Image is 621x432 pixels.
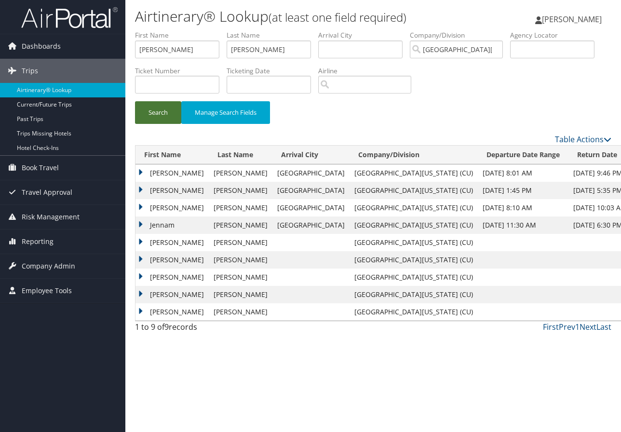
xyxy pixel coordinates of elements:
[135,199,209,216] td: [PERSON_NAME]
[135,146,209,164] th: First Name: activate to sort column ascending
[209,199,272,216] td: [PERSON_NAME]
[227,66,318,76] label: Ticketing Date
[22,180,72,204] span: Travel Approval
[135,286,209,303] td: [PERSON_NAME]
[350,286,478,303] td: [GEOGRAPHIC_DATA][US_STATE] (CU)
[135,66,227,76] label: Ticket Number
[209,286,272,303] td: [PERSON_NAME]
[350,182,478,199] td: [GEOGRAPHIC_DATA][US_STATE] (CU)
[22,279,72,303] span: Employee Tools
[209,146,272,164] th: Last Name: activate to sort column ascending
[350,216,478,234] td: [GEOGRAPHIC_DATA][US_STATE] (CU)
[478,164,568,182] td: [DATE] 8:01 AM
[209,303,272,321] td: [PERSON_NAME]
[318,30,410,40] label: Arrival City
[209,216,272,234] td: [PERSON_NAME]
[272,216,350,234] td: [GEOGRAPHIC_DATA]
[272,182,350,199] td: [GEOGRAPHIC_DATA]
[22,229,54,254] span: Reporting
[22,156,59,180] span: Book Travel
[478,182,568,199] td: [DATE] 1:45 PM
[575,322,580,332] a: 1
[135,269,209,286] td: [PERSON_NAME]
[22,254,75,278] span: Company Admin
[350,251,478,269] td: [GEOGRAPHIC_DATA][US_STATE] (CU)
[164,322,169,332] span: 9
[135,6,453,27] h1: Airtinerary® Lookup
[135,164,209,182] td: [PERSON_NAME]
[559,322,575,332] a: Prev
[272,164,350,182] td: [GEOGRAPHIC_DATA]
[350,199,478,216] td: [GEOGRAPHIC_DATA][US_STATE] (CU)
[478,199,568,216] td: [DATE] 8:10 AM
[209,269,272,286] td: [PERSON_NAME]
[135,182,209,199] td: [PERSON_NAME]
[596,322,611,332] a: Last
[510,30,602,40] label: Agency Locator
[135,101,181,124] button: Search
[21,6,118,29] img: airportal-logo.png
[555,134,611,145] a: Table Actions
[135,303,209,321] td: [PERSON_NAME]
[135,30,227,40] label: First Name
[542,14,602,25] span: [PERSON_NAME]
[350,146,478,164] th: Company/Division
[209,164,272,182] td: [PERSON_NAME]
[22,34,61,58] span: Dashboards
[350,164,478,182] td: [GEOGRAPHIC_DATA][US_STATE] (CU)
[209,182,272,199] td: [PERSON_NAME]
[410,30,510,40] label: Company/Division
[22,205,80,229] span: Risk Management
[272,199,350,216] td: [GEOGRAPHIC_DATA]
[135,321,243,337] div: 1 to 9 of records
[350,269,478,286] td: [GEOGRAPHIC_DATA][US_STATE] (CU)
[350,303,478,321] td: [GEOGRAPHIC_DATA][US_STATE] (CU)
[269,9,406,25] small: (at least one field required)
[209,251,272,269] td: [PERSON_NAME]
[209,234,272,251] td: [PERSON_NAME]
[350,234,478,251] td: [GEOGRAPHIC_DATA][US_STATE] (CU)
[135,234,209,251] td: [PERSON_NAME]
[318,66,418,76] label: Airline
[135,216,209,234] td: Jennam
[580,322,596,332] a: Next
[135,251,209,269] td: [PERSON_NAME]
[22,59,38,83] span: Trips
[478,216,568,234] td: [DATE] 11:30 AM
[535,5,611,34] a: [PERSON_NAME]
[272,146,350,164] th: Arrival City: activate to sort column ascending
[543,322,559,332] a: First
[478,146,568,164] th: Departure Date Range: activate to sort column ascending
[227,30,318,40] label: Last Name
[181,101,270,124] button: Manage Search Fields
